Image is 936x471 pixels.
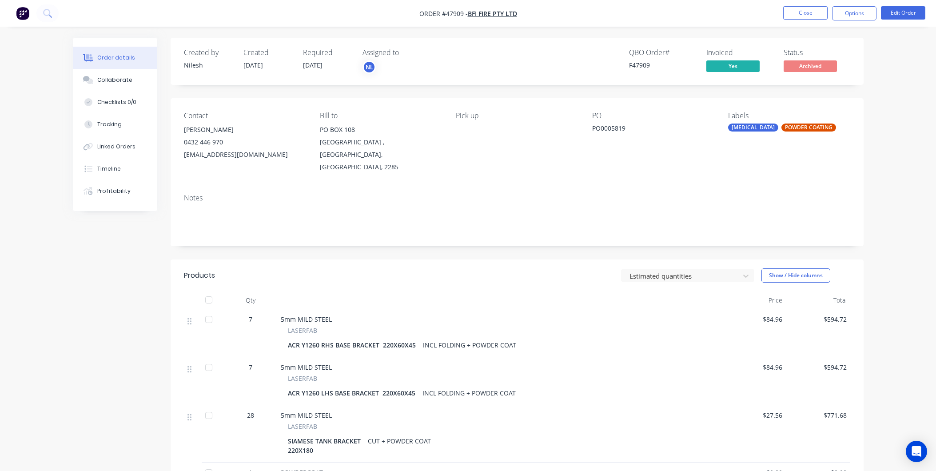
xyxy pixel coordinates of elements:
[97,187,131,195] div: Profitability
[288,435,364,457] div: SIAMESE TANK BRACKET 220X180
[881,6,925,20] button: Edit Order
[320,124,442,136] div: PO BOX 108
[303,61,323,69] span: [DATE]
[281,411,332,419] span: 5mm MILD STEEL
[288,374,317,383] span: LASERFAB
[184,112,306,120] div: Contact
[184,124,306,161] div: [PERSON_NAME]0432 446 970[EMAIL_ADDRESS][DOMAIN_NAME]
[243,61,263,69] span: [DATE]
[184,148,306,161] div: [EMAIL_ADDRESS][DOMAIN_NAME]
[364,435,434,447] div: CUT + POWDER COAT
[73,113,157,136] button: Tracking
[184,136,306,148] div: 0432 446 970
[706,48,773,57] div: Invoiced
[786,291,850,309] div: Total
[281,363,332,371] span: 5mm MILD STEEL
[706,60,760,72] span: Yes
[761,268,830,283] button: Show / Hide columns
[456,112,578,120] div: Pick up
[789,315,847,324] span: $594.72
[320,112,442,120] div: Bill to
[629,48,696,57] div: QBO Order #
[184,48,233,57] div: Created by
[362,48,451,57] div: Assigned to
[249,315,252,324] span: 7
[789,411,847,420] span: $771.68
[97,76,132,84] div: Collaborate
[73,158,157,180] button: Timeline
[288,326,317,335] span: LASERFAB
[320,136,442,173] div: [GEOGRAPHIC_DATA] , [GEOGRAPHIC_DATA], [GEOGRAPHIC_DATA], 2285
[629,60,696,70] div: F47909
[97,98,136,106] div: Checklists 0/0
[16,7,29,20] img: Factory
[184,124,306,136] div: [PERSON_NAME]
[781,124,836,132] div: POWDER COATING
[97,143,135,151] div: Linked Orders
[728,112,850,120] div: Labels
[73,47,157,69] button: Order details
[184,194,850,202] div: Notes
[249,363,252,372] span: 7
[592,112,714,120] div: PO
[468,9,517,18] a: BFI FIRE PTY LTD
[224,291,277,309] div: Qty
[288,422,317,431] span: LASERFAB
[362,60,376,74] button: NL
[419,339,520,351] div: INCL FOLDING + POWDER COAT
[73,136,157,158] button: Linked Orders
[419,387,519,399] div: INCL FOLDING + POWDER COAT
[320,124,442,173] div: PO BOX 108[GEOGRAPHIC_DATA] , [GEOGRAPHIC_DATA], [GEOGRAPHIC_DATA], 2285
[303,48,352,57] div: Required
[184,60,233,70] div: Nilesh
[73,69,157,91] button: Collaborate
[783,6,828,20] button: Close
[725,363,782,372] span: $84.96
[288,339,419,351] div: ACR Y1260 RHS BASE BRACKET 220X60X45
[725,411,782,420] span: $27.56
[97,120,122,128] div: Tracking
[288,387,419,399] div: ACR Y1260 LHS BASE BRACKET 220X60X45
[73,91,157,113] button: Checklists 0/0
[184,270,215,281] div: Products
[789,363,847,372] span: $594.72
[906,441,927,462] div: Open Intercom Messenger
[721,291,786,309] div: Price
[97,54,135,62] div: Order details
[243,48,292,57] div: Created
[832,6,876,20] button: Options
[281,315,332,323] span: 5mm MILD STEEL
[97,165,121,173] div: Timeline
[419,9,468,18] span: Order #47909 -
[73,180,157,202] button: Profitability
[592,124,703,136] div: PO0005819
[728,124,778,132] div: [MEDICAL_DATA]
[784,60,837,72] span: Archived
[784,48,850,57] div: Status
[247,411,254,420] span: 28
[725,315,782,324] span: $84.96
